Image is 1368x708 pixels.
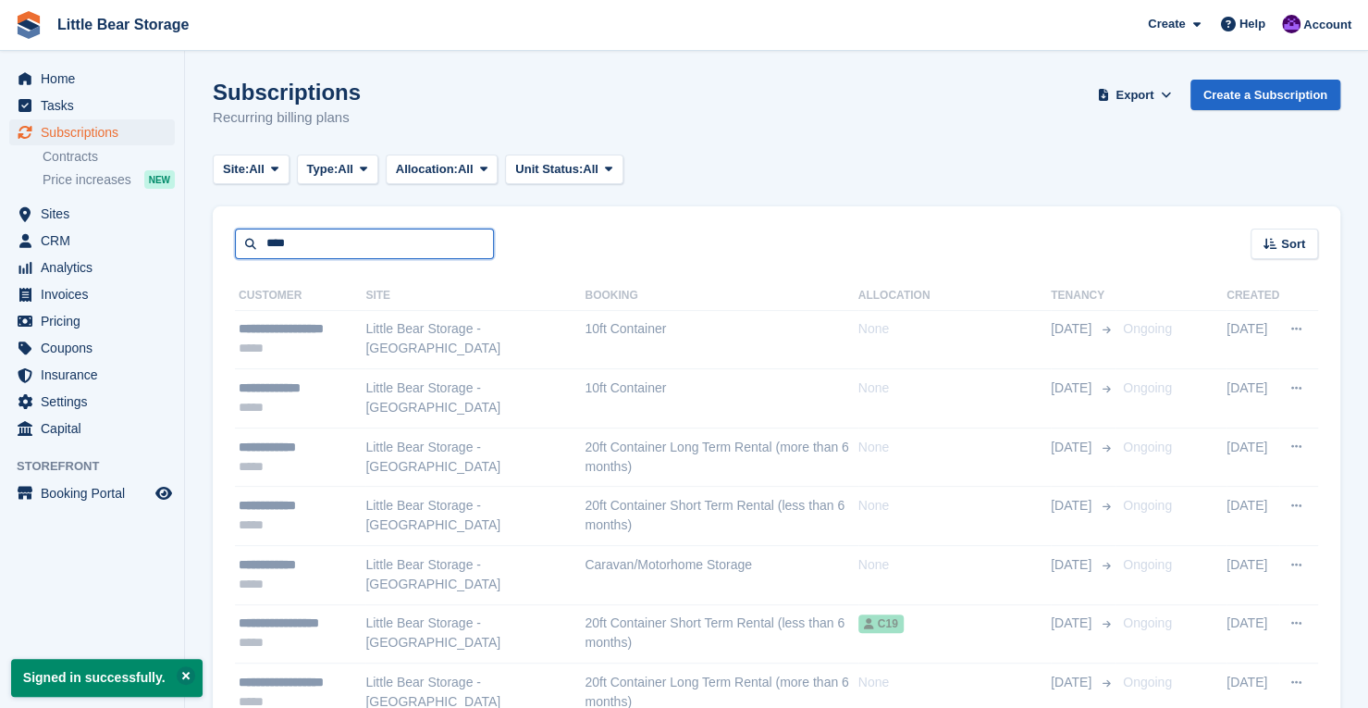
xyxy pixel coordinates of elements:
span: Home [41,66,152,92]
p: Signed in successfully. [11,659,203,697]
a: menu [9,255,175,280]
span: Help [1239,15,1265,33]
h1: Subscriptions [213,80,361,105]
a: menu [9,416,175,441]
div: NEW [144,170,175,189]
span: Pricing [41,308,152,334]
a: menu [9,119,175,145]
span: Settings [41,389,152,415]
img: Henry Hastings [1282,15,1300,33]
span: Create [1148,15,1185,33]
span: Price increases [43,171,131,189]
span: Invoices [41,281,152,307]
a: Contracts [43,148,175,166]
button: Export [1094,80,1176,110]
a: Preview store [153,482,175,504]
a: menu [9,201,175,227]
span: Booking Portal [41,480,152,506]
span: Insurance [41,362,152,388]
a: menu [9,480,175,506]
a: Little Bear Storage [50,9,196,40]
span: Storefront [17,457,184,476]
span: Account [1303,16,1351,34]
a: menu [9,362,175,388]
a: menu [9,93,175,118]
span: Subscriptions [41,119,152,145]
a: menu [9,389,175,415]
span: Coupons [41,335,152,361]
span: Capital [41,416,152,441]
span: Tasks [41,93,152,118]
span: Export [1115,86,1153,105]
a: menu [9,66,175,92]
a: menu [9,281,175,307]
span: CRM [41,228,152,254]
img: stora-icon-8386f47178a22dfd0bd8f6a31ec36ba5ce8667c1dd55bd0f319d3a0aa187defe.svg [15,11,43,39]
a: menu [9,335,175,361]
a: menu [9,228,175,254]
a: Price increases NEW [43,169,175,190]
p: Recurring billing plans [213,107,361,129]
a: menu [9,308,175,334]
span: Sites [41,201,152,227]
a: Create a Subscription [1190,80,1340,110]
span: Analytics [41,255,152,280]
